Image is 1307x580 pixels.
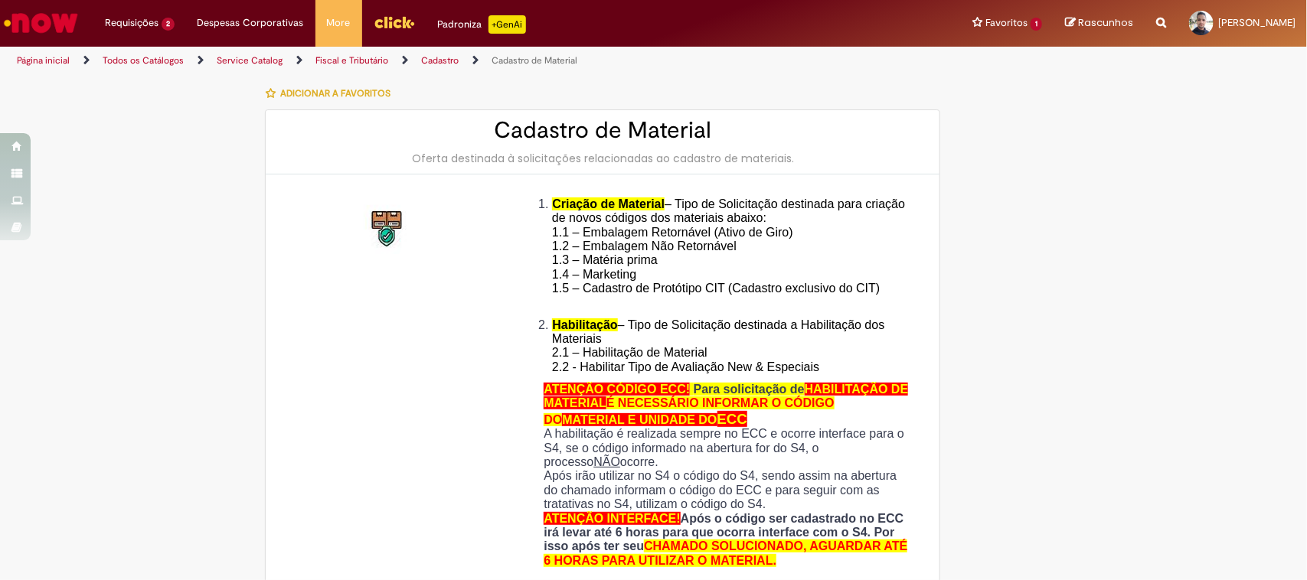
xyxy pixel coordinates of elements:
span: Despesas Corporativas [198,15,304,31]
div: Oferta destinada à solicitações relacionadas ao cadastro de materiais. [281,151,924,166]
span: 2 [162,18,175,31]
p: A habilitação é realizada sempre no ECC e ocorre interface para o S4, se o código informado na ab... [544,427,913,469]
span: [PERSON_NAME] [1218,16,1296,29]
ul: Trilhas de página [11,47,860,75]
a: Fiscal e Tributário [315,54,388,67]
button: Adicionar a Favoritos [265,77,399,109]
span: Rascunhos [1078,15,1133,30]
span: Favoritos [985,15,1028,31]
a: Cadastro de Material [492,54,577,67]
span: CHAMADO SOLUCIONADO, AGUARDAR ATÉ 6 HORAS PARA UTILIZAR O MATERIAL. [544,539,907,566]
span: 1 [1031,18,1042,31]
span: Criação de Material [552,197,665,210]
u: NÃO [593,455,620,468]
span: Adicionar a Favoritos [280,87,390,99]
span: MATERIAL E UNIDADE DO [562,413,717,426]
span: HABILITAÇÃO DE MATERIAL [544,383,908,409]
p: +GenAi [488,15,526,34]
span: ATENÇÃO INTERFACE! [544,512,680,525]
p: Após irão utilizar no S4 o código do S4, sendo assim na abertura do chamado informam o código do ... [544,469,913,511]
img: ServiceNow [2,8,80,38]
a: Cadastro [421,54,459,67]
a: Página inicial [17,54,70,67]
span: – Tipo de Solicitação destinada a Habilitação dos Materiais 2.1 – Habilitação de Material 2.2 - H... [552,318,884,373]
a: Service Catalog [217,54,283,67]
h2: Cadastro de Material [281,118,924,143]
img: click_logo_yellow_360x200.png [374,11,415,34]
a: Rascunhos [1065,16,1133,31]
span: ATENÇÃO CÓDIGO ECC! [544,383,690,396]
img: Cadastro de Material [364,205,413,254]
div: Padroniza [438,15,526,34]
span: É NECESSÁRIO INFORMAR O CÓDIGO DO [544,396,834,425]
span: Habilitação [552,318,617,331]
span: More [327,15,351,31]
strong: Após o código ser cadastrado no ECC irá levar até 6 horas para que ocorra interface com o S4. Por... [544,512,907,567]
span: – Tipo de Solicitação destinada para criação de novos códigos dos materiais abaixo: 1.1 – Embalag... [552,197,905,309]
span: ECC [717,411,747,427]
span: Requisições [105,15,158,31]
span: Para solicitação de [694,383,805,396]
a: Todos os Catálogos [103,54,184,67]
